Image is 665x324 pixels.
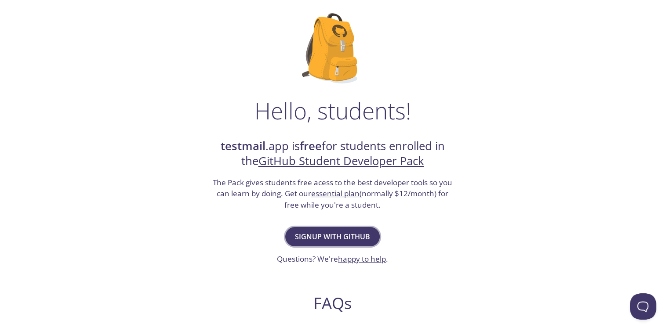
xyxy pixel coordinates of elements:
h2: FAQs [164,293,501,313]
strong: free [300,138,322,154]
h3: Questions? We're . [277,253,388,265]
span: Signup with GitHub [295,230,370,243]
strong: testmail [221,138,265,154]
h3: The Pack gives students free acess to the best developer tools so you can learn by doing. Get our... [212,177,454,211]
button: Signup with GitHub [285,227,380,246]
a: happy to help [338,254,386,264]
a: GitHub Student Developer Pack [258,153,424,169]
img: github-student-backpack.png [302,13,363,83]
a: essential plan [311,188,360,198]
h1: Hello, students! [254,97,411,124]
h2: .app is for students enrolled in the [212,139,454,169]
iframe: Help Scout Beacon - Open [630,293,656,320]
